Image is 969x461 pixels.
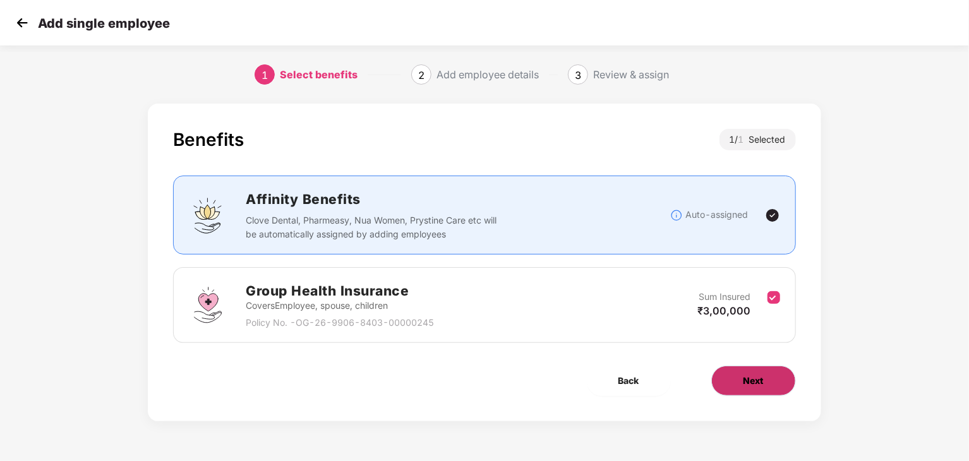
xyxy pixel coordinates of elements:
[246,213,500,241] p: Clove Dental, Pharmeasy, Nua Women, Prystine Care etc will be automatically assigned by adding em...
[587,366,671,396] button: Back
[418,69,424,81] span: 2
[246,316,434,330] p: Policy No. - OG-26-9906-8403-00000245
[743,374,764,388] span: Next
[173,129,244,150] div: Benefits
[575,69,581,81] span: 3
[262,69,268,81] span: 1
[246,280,434,301] h2: Group Health Insurance
[189,286,227,324] img: svg+xml;base64,PHN2ZyBpZD0iR3JvdXBfSGVhbHRoX0luc3VyYW5jZSIgZGF0YS1uYW1lPSJHcm91cCBIZWFsdGggSW5zdX...
[436,64,539,85] div: Add employee details
[719,129,796,150] div: 1 / Selected
[593,64,669,85] div: Review & assign
[699,290,751,304] p: Sum Insured
[765,208,780,223] img: svg+xml;base64,PHN2ZyBpZD0iVGljay0yNHgyNCIgeG1sbnM9Imh0dHA6Ly93d3cudzMub3JnLzIwMDAvc3ZnIiB3aWR0aD...
[686,208,749,222] p: Auto-assigned
[280,64,358,85] div: Select benefits
[189,196,227,234] img: svg+xml;base64,PHN2ZyBpZD0iQWZmaW5pdHlfQmVuZWZpdHMiIGRhdGEtbmFtZT0iQWZmaW5pdHkgQmVuZWZpdHMiIHhtbG...
[246,189,670,210] h2: Affinity Benefits
[738,134,749,145] span: 1
[13,13,32,32] img: svg+xml;base64,PHN2ZyB4bWxucz0iaHR0cDovL3d3dy53My5vcmcvMjAwMC9zdmciIHdpZHRoPSIzMCIgaGVpZ2h0PSIzMC...
[698,304,751,317] span: ₹3,00,000
[246,299,434,313] p: Covers Employee, spouse, children
[618,374,639,388] span: Back
[711,366,796,396] button: Next
[38,16,170,31] p: Add single employee
[670,209,683,222] img: svg+xml;base64,PHN2ZyBpZD0iSW5mb18tXzMyeDMyIiBkYXRhLW5hbWU9IkluZm8gLSAzMngzMiIgeG1sbnM9Imh0dHA6Ly...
